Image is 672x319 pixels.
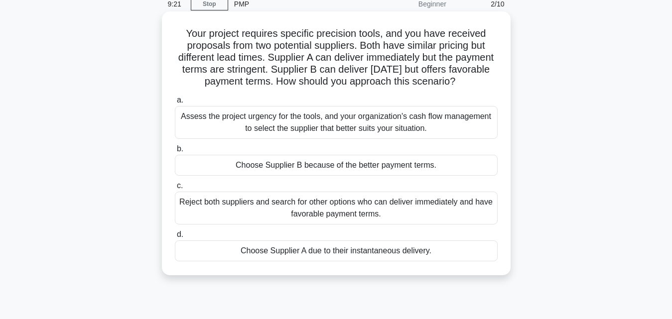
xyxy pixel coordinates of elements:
[174,27,499,88] h5: Your project requires specific precision tools, and you have received proposals from two potentia...
[175,192,498,224] div: Reject both suppliers and search for other options who can deliver immediately and have favorable...
[177,96,183,104] span: a.
[175,106,498,139] div: Assess the project urgency for the tools, and your organization's cash flow management to select ...
[177,230,183,238] span: d.
[177,144,183,153] span: b.
[175,155,498,176] div: Choose Supplier B because of the better payment terms.
[177,181,183,190] span: c.
[175,240,498,261] div: Choose Supplier A due to their instantaneous delivery.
